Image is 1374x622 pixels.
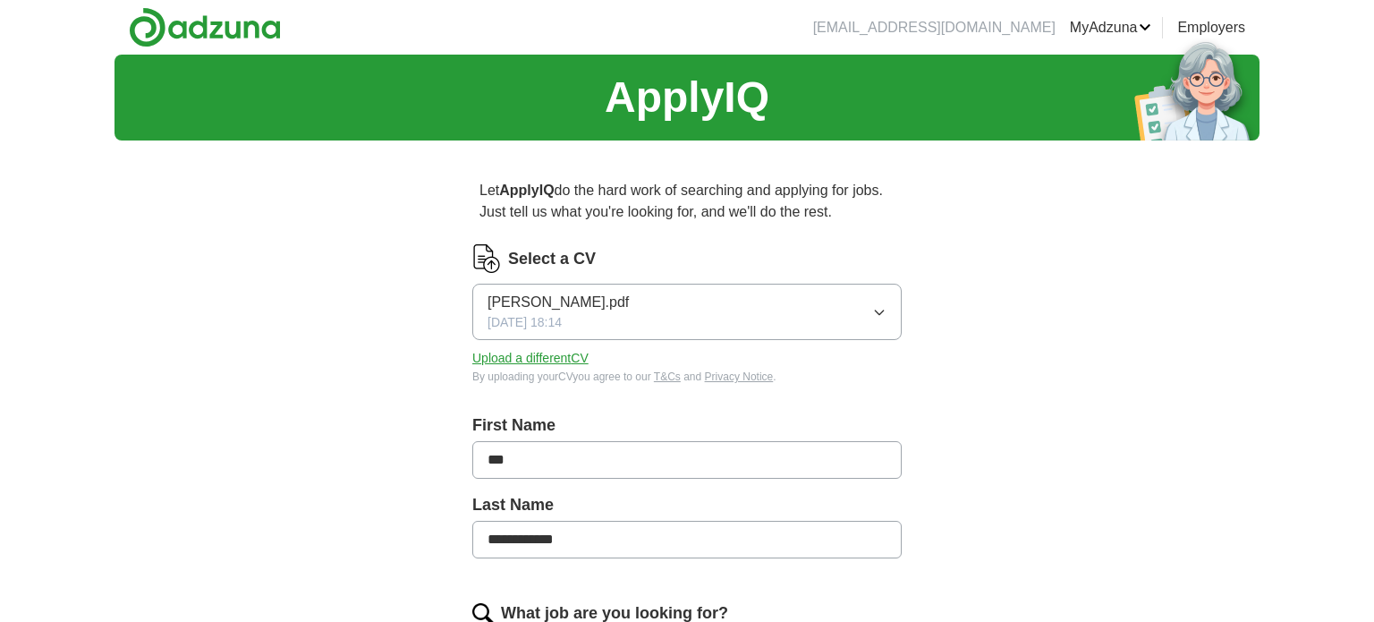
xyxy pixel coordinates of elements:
[488,313,562,332] span: [DATE] 18:14
[508,247,596,271] label: Select a CV
[705,371,774,383] a: Privacy Notice
[472,284,902,340] button: [PERSON_NAME].pdf[DATE] 18:14
[472,349,589,368] button: Upload a differentCV
[472,173,902,230] p: Let do the hard work of searching and applying for jobs. Just tell us what you're looking for, an...
[488,292,629,313] span: [PERSON_NAME].pdf
[1070,17,1152,38] a: MyAdzuna
[129,7,281,47] img: Adzuna logo
[472,493,902,517] label: Last Name
[472,413,902,438] label: First Name
[605,65,769,130] h1: ApplyIQ
[654,371,681,383] a: T&Cs
[499,183,554,198] strong: ApplyIQ
[1177,17,1245,38] a: Employers
[472,244,501,273] img: CV Icon
[472,369,902,385] div: By uploading your CV you agree to our and .
[813,17,1056,38] li: [EMAIL_ADDRESS][DOMAIN_NAME]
